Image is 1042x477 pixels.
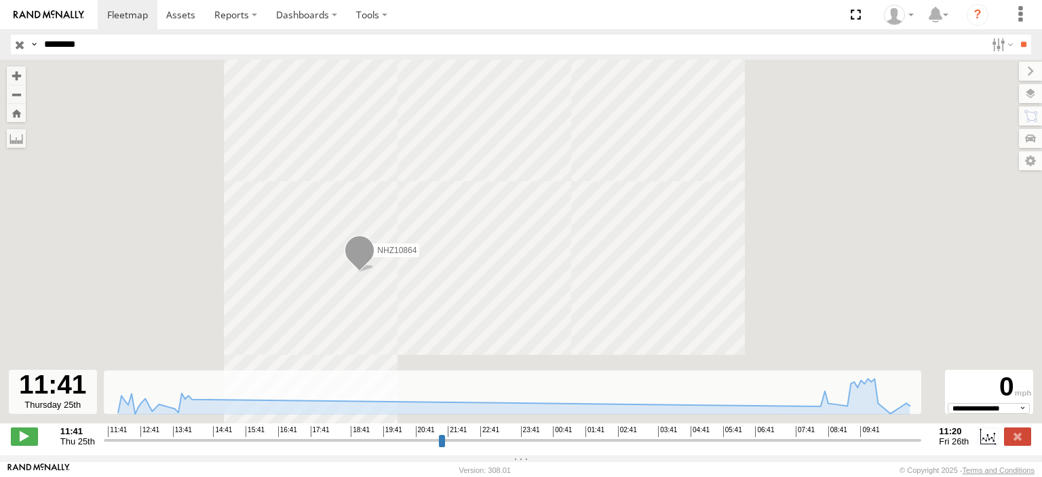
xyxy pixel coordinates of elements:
span: Fri 26th Sep 2025 [939,436,969,446]
span: 11:41 [108,426,127,437]
span: 19:41 [383,426,402,437]
span: 04:41 [691,426,710,437]
span: 20:41 [416,426,435,437]
span: 09:41 [860,426,879,437]
span: 22:41 [480,426,499,437]
button: Zoom Home [7,104,26,122]
span: 14:41 [213,426,232,437]
span: 16:41 [278,426,297,437]
div: © Copyright 2025 - [900,466,1035,474]
div: Zulema McIntosch [879,5,919,25]
a: Terms and Conditions [963,466,1035,474]
span: 12:41 [140,426,159,437]
img: rand-logo.svg [14,10,84,20]
span: 02:41 [618,426,637,437]
button: Zoom out [7,85,26,104]
label: Measure [7,129,26,148]
span: Thu 25th Sep 2025 [60,436,95,446]
strong: 11:20 [939,426,969,436]
i: ? [967,4,988,26]
span: 21:41 [448,426,467,437]
span: 17:41 [311,426,330,437]
span: 15:41 [246,426,265,437]
label: Map Settings [1019,151,1042,170]
div: 0 [947,372,1031,403]
span: 05:41 [723,426,742,437]
span: 23:41 [521,426,540,437]
label: Search Query [28,35,39,54]
span: 08:41 [828,426,847,437]
span: 00:41 [553,426,572,437]
span: 18:41 [351,426,370,437]
span: 07:41 [796,426,815,437]
button: Zoom in [7,66,26,85]
span: 06:41 [755,426,774,437]
a: Visit our Website [7,463,70,477]
div: Version: 308.01 [459,466,511,474]
span: 13:41 [173,426,192,437]
label: Search Filter Options [986,35,1016,54]
span: 01:41 [585,426,604,437]
label: Close [1004,427,1031,445]
strong: 11:41 [60,426,95,436]
span: NHZ10864 [377,246,417,255]
label: Play/Stop [11,427,38,445]
span: 03:41 [658,426,677,437]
